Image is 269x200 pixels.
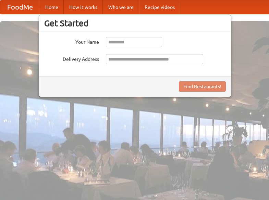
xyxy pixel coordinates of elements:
[44,54,99,63] label: Delivery Address
[40,0,64,14] a: Home
[179,81,226,92] button: Find Restaurants!
[0,0,40,14] a: FoodMe
[139,0,180,14] a: Recipe videos
[44,37,99,45] label: Your Name
[103,0,139,14] a: Who we are
[64,0,103,14] a: How it works
[44,18,226,28] h3: Get Started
